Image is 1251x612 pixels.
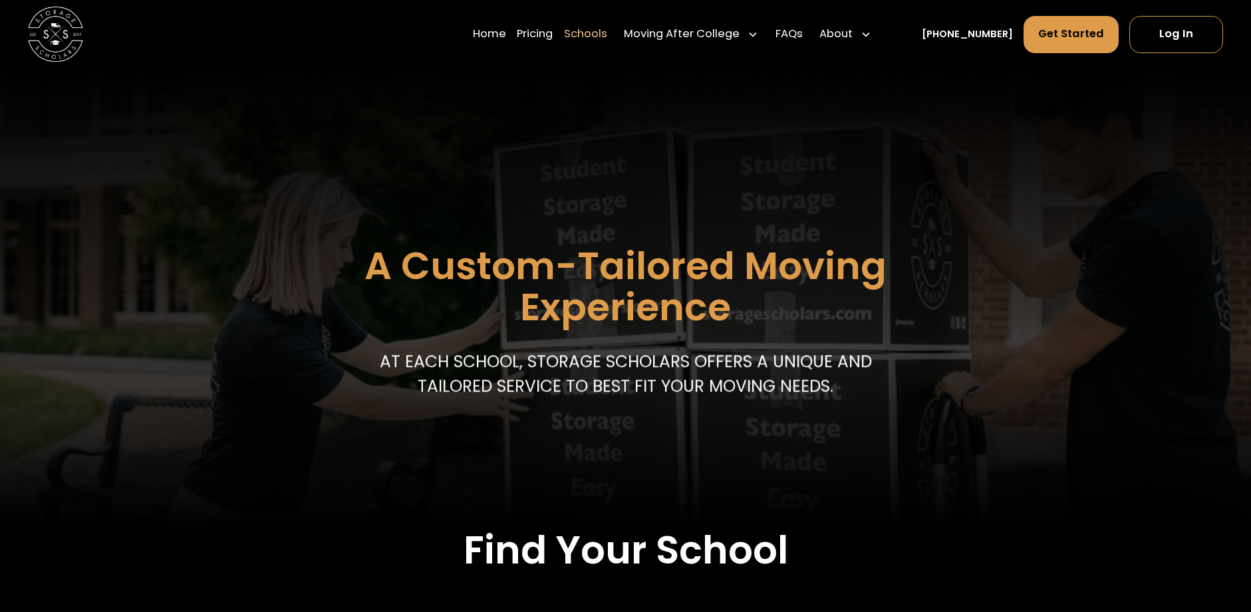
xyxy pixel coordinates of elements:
[294,245,957,329] h1: A Custom-Tailored Moving Experience
[775,15,803,54] a: FAQs
[374,350,878,399] p: At each school, storage scholars offers a unique and tailored service to best fit your Moving needs.
[813,15,877,54] div: About
[819,26,853,43] div: About
[922,27,1013,42] a: [PHONE_NUMBER]
[619,15,765,54] div: Moving After College
[1024,16,1119,53] a: Get Started
[564,15,607,54] a: Schools
[473,15,506,54] a: Home
[624,26,740,43] div: Moving After College
[28,7,83,62] img: Storage Scholars main logo
[1129,16,1223,53] a: Log In
[128,527,1123,573] h2: Find Your School
[517,15,553,54] a: Pricing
